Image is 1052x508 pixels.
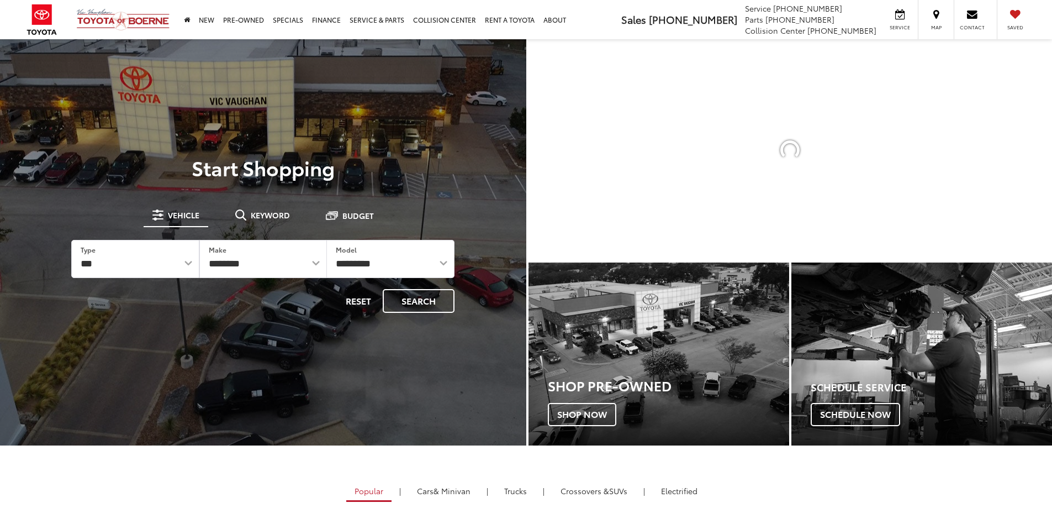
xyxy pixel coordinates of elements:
label: Type [81,245,96,254]
div: Toyota [791,263,1052,446]
img: Vic Vaughan Toyota of Boerne [76,8,170,31]
span: [PHONE_NUMBER] [807,25,876,36]
span: [PHONE_NUMBER] [765,14,834,25]
p: Start Shopping [46,156,480,179]
span: Saved [1003,24,1027,31]
span: Shop Now [548,403,616,426]
span: Map [924,24,948,31]
span: Vehicle [168,211,199,219]
label: Model [336,245,357,254]
span: Budget [342,212,374,219]
h3: Shop Pre-Owned [548,378,789,392]
span: & Minivan [434,485,471,496]
span: Parts [745,14,763,25]
span: [PHONE_NUMBER] [773,3,842,14]
li: | [641,485,648,496]
label: Make [209,245,226,254]
a: Trucks [496,481,535,500]
a: Cars [409,481,479,500]
li: | [397,485,404,496]
h4: Schedule Service [811,382,1052,393]
button: Search [383,289,454,313]
span: Keyword [251,211,290,219]
span: Service [745,3,771,14]
span: Service [887,24,912,31]
span: Sales [621,12,646,27]
span: Contact [960,24,985,31]
li: | [484,485,491,496]
span: Schedule Now [811,403,900,426]
span: [PHONE_NUMBER] [649,12,737,27]
span: Crossovers & [561,485,609,496]
a: Schedule Service Schedule Now [791,263,1052,446]
a: Electrified [653,481,706,500]
div: Toyota [528,263,789,446]
a: Shop Pre-Owned Shop Now [528,263,789,446]
li: | [540,485,547,496]
a: SUVs [552,481,636,500]
a: Popular [346,481,392,502]
button: Reset [336,289,380,313]
span: Collision Center [745,25,805,36]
